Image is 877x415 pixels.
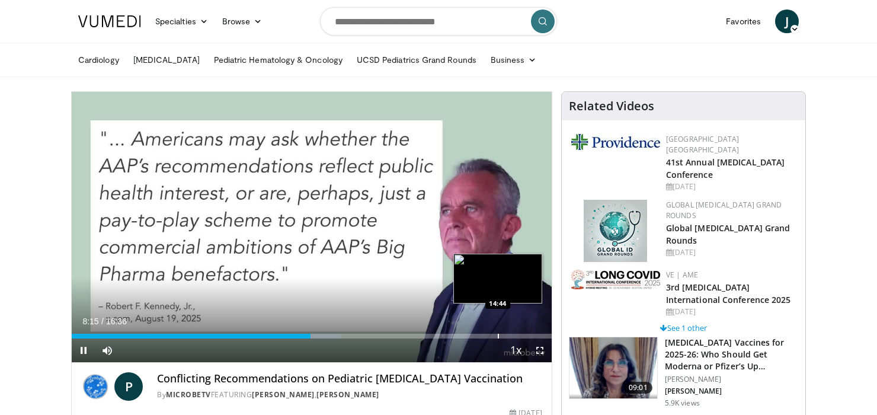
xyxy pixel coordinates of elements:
[666,270,698,280] a: VE | AME
[106,317,127,326] span: 16:36
[126,48,207,72] a: [MEDICAL_DATA]
[666,181,796,192] div: [DATE]
[775,9,799,33] a: J
[72,339,95,362] button: Pause
[148,9,215,33] a: Specialties
[665,337,798,372] h3: [MEDICAL_DATA] Vaccines for 2025-26: Who Should Get Moderna or Pfizer’s Up…
[666,200,782,221] a: Global [MEDICAL_DATA] Grand Rounds
[666,282,791,305] a: 3rd [MEDICAL_DATA] International Conference 2025
[78,15,141,27] img: VuMedi Logo
[215,9,270,33] a: Browse
[528,339,552,362] button: Fullscreen
[666,307,796,317] div: [DATE]
[569,337,657,399] img: 4e370bb1-17f0-4657-a42f-9b995da70d2f.png.150x105_q85_crop-smart_upscale.png
[207,48,350,72] a: Pediatric Hematology & Oncology
[666,247,796,258] div: [DATE]
[320,7,557,36] input: Search topics, interventions
[569,99,654,113] h4: Related Videos
[82,317,98,326] span: 8:15
[666,222,790,246] a: Global [MEDICAL_DATA] Grand Rounds
[453,254,542,304] img: image.jpeg
[569,337,798,408] a: 09:01 [MEDICAL_DATA] Vaccines for 2025-26: Who Should Get Moderna or Pfizer’s Up… [PERSON_NAME] [...
[624,382,652,394] span: 09:01
[252,390,315,400] a: [PERSON_NAME]
[114,372,143,401] a: P
[665,398,700,408] p: 5.9K views
[484,48,544,72] a: Business
[157,390,542,400] div: By FEATURING ,
[665,375,798,384] p: [PERSON_NAME]
[666,134,740,155] a: [GEOGRAPHIC_DATA] [GEOGRAPHIC_DATA]
[504,339,528,362] button: Playback Rate
[350,48,484,72] a: UCSD Pediatrics Grand Rounds
[571,270,660,289] img: a2792a71-925c-4fc2-b8ef-8d1b21aec2f7.png.150x105_q85_autocrop_double_scale_upscale_version-0.2.jpg
[72,334,552,339] div: Progress Bar
[72,92,552,363] video-js: Video Player
[666,157,785,180] a: 41st Annual [MEDICAL_DATA] Conference
[81,372,110,401] img: MicrobeTV
[95,339,119,362] button: Mute
[71,48,126,72] a: Cardiology
[584,200,647,262] img: e456a1d5-25c5-46f9-913a-7a343587d2a7.png.150x105_q85_autocrop_double_scale_upscale_version-0.2.png
[316,390,379,400] a: [PERSON_NAME]
[665,387,798,396] p: [PERSON_NAME]
[660,323,707,333] a: See 1 other
[157,372,542,385] h4: Conflicting Recommendations on Pediatric [MEDICAL_DATA] Vaccination
[719,9,768,33] a: Favorites
[166,390,211,400] a: MicrobeTV
[101,317,104,326] span: /
[571,134,660,150] img: 9aead070-c8c9-47a8-a231-d8565ac8732e.png.150x105_q85_autocrop_double_scale_upscale_version-0.2.jpg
